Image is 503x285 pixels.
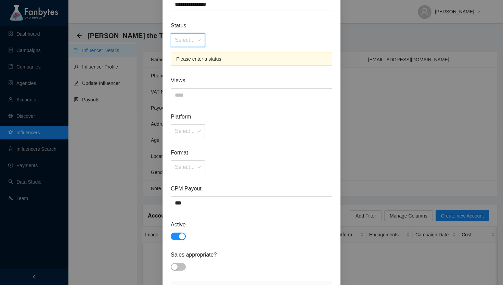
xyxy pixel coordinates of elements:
span: Platform [171,112,332,121]
span: Status [171,21,332,30]
span: CPM Payout [171,184,332,193]
span: Sales appropriate? [171,250,332,259]
span: Format [171,148,332,157]
div: Please enter a status [176,55,327,63]
span: Active [171,220,332,229]
span: Views [171,76,332,85]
